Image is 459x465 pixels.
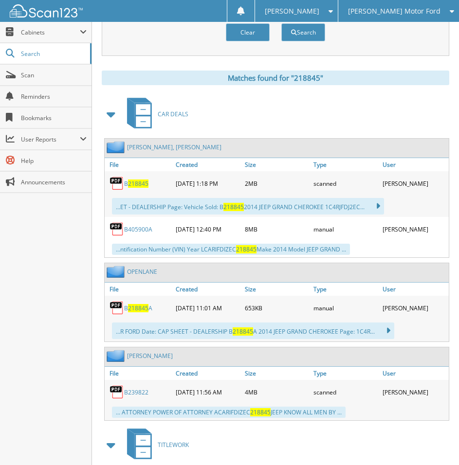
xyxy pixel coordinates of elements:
[128,304,148,312] span: 218845
[127,268,157,276] a: OPENLANE
[121,426,189,464] a: TITLEWORK
[158,110,188,118] span: CAR DEALS
[380,367,449,380] a: User
[21,114,87,122] span: Bookmarks
[348,8,441,14] span: [PERSON_NAME] Motor Ford
[173,174,242,193] div: [DATE] 1:18 PM
[173,382,242,402] div: [DATE] 11:56 AM
[236,245,257,253] span: 218845
[311,298,380,318] div: manual
[10,4,83,18] img: scan123-logo-white.svg
[173,283,242,296] a: Created
[127,143,221,151] a: [PERSON_NAME], [PERSON_NAME]
[242,367,311,380] a: Size
[124,225,152,233] a: B405900A
[223,203,244,211] span: 218845
[242,298,311,318] div: 653KB
[242,283,311,296] a: Size
[105,283,173,296] a: File
[380,283,449,296] a: User
[102,71,449,85] div: Matches found for "218845"
[242,174,311,193] div: 2MB
[21,92,87,101] span: Reminders
[173,158,242,171] a: Created
[112,407,346,418] div: ... ATTORNEY POWER OF ATTORNEY ACARIFDIZEC JEEP KNOW ALL MEN BY ...
[21,28,80,36] span: Cabinets
[21,135,80,143] span: User Reports
[21,50,85,58] span: Search
[112,322,394,339] div: ...R FORD Date: CAP SHEET - DEALERSHIP B A 2014 JEEP GRAND CHEROKEE Page: 1C4R...
[311,174,380,193] div: scanned
[380,298,449,318] div: [PERSON_NAME]
[311,367,380,380] a: Type
[158,441,189,449] span: TITLEWORK
[128,179,148,188] span: 218845
[107,350,127,362] img: folder2.png
[250,408,271,416] span: 218845
[107,141,127,153] img: folder2.png
[380,158,449,171] a: User
[173,367,242,380] a: Created
[173,219,242,239] div: [DATE] 12:40 PM
[281,23,325,41] button: Search
[380,382,449,402] div: [PERSON_NAME]
[311,219,380,239] div: manual
[121,95,188,133] a: CAR DEALS
[124,179,148,188] a: B218845
[124,388,148,396] a: B239822
[242,158,311,171] a: Size
[21,178,87,186] span: Announcements
[311,158,380,171] a: Type
[110,385,124,399] img: PDF.png
[21,157,87,165] span: Help
[110,176,124,191] img: PDF.png
[380,174,449,193] div: [PERSON_NAME]
[311,382,380,402] div: scanned
[127,352,173,360] a: [PERSON_NAME]
[110,301,124,315] img: PDF.png
[112,244,350,255] div: ...ntification Number (VIN) Year LCARIFDIZEC Make 2014 Model JEEP GRAND ...
[110,222,124,236] img: PDF.png
[124,304,152,312] a: B218845A
[112,198,384,215] div: ...ET - DEALERSHIP Page: Vehicle Sold: B 2014 JEEP GRAND CHEROKEE 1C4RJFDJ2EC...
[107,266,127,278] img: folder2.png
[242,382,311,402] div: 4MB
[410,418,459,465] iframe: Chat Widget
[311,283,380,296] a: Type
[173,298,242,318] div: [DATE] 11:01 AM
[233,327,253,336] span: 218845
[105,158,173,171] a: File
[242,219,311,239] div: 8MB
[380,219,449,239] div: [PERSON_NAME]
[226,23,270,41] button: Clear
[21,71,87,79] span: Scan
[105,367,173,380] a: File
[265,8,319,14] span: [PERSON_NAME]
